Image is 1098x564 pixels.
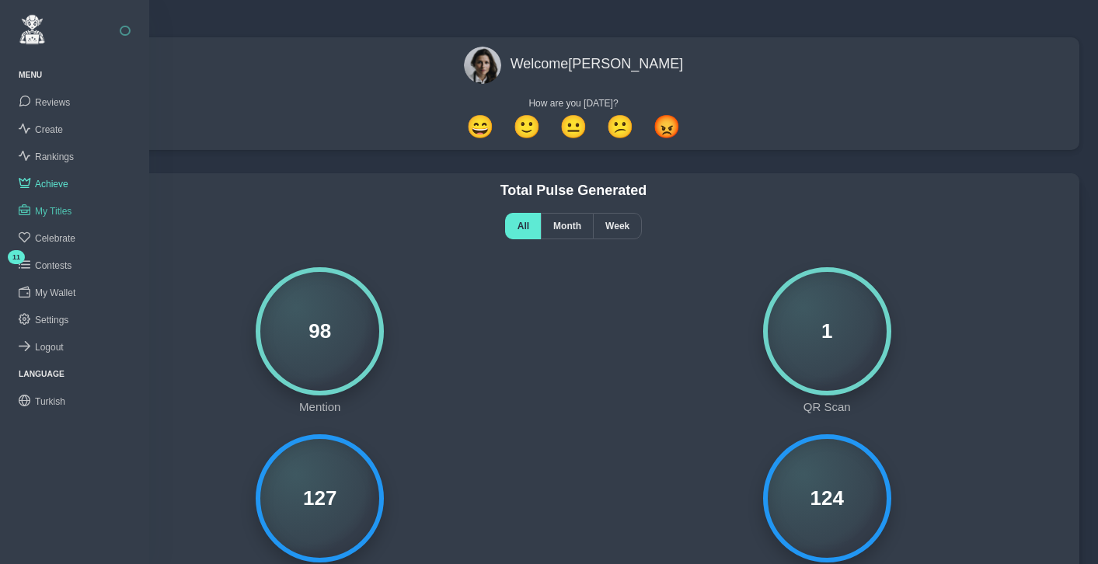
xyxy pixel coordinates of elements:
span: All [518,221,529,232]
div: QR Scan points 1 [763,267,891,395]
div: How are you [DATE]? [77,98,1070,109]
span: My Titles [35,206,71,217]
a: Menu [19,71,42,79]
span: Month [553,221,581,232]
div: Generate QR for reviews [763,267,891,413]
span: Week [605,221,629,232]
div: QR Scan [803,400,851,413]
span: Logout [35,342,64,353]
span: Celebrate [35,233,75,244]
button: Not great [604,113,636,141]
div: Mention points 98 [256,267,384,395]
div: Mention [299,400,340,413]
span: Reviews [35,97,70,108]
div: Catering Staff ... points 124 [763,434,891,562]
span: Create [35,124,63,135]
div: Week [593,213,642,239]
img: ReviewElf Logo [19,14,46,45]
span: Contests [35,260,71,271]
span: Rankings [35,151,74,162]
button: Angry [650,113,683,141]
button: Good [511,113,543,141]
h4: Welcome [PERSON_NAME] [511,56,684,73]
span: Turkish [35,396,65,407]
span: Settings [35,315,68,326]
h4: Total Pulse Generated [77,183,1070,200]
div: Month [541,213,593,239]
span: Achieve [35,179,68,190]
button: Great [464,113,497,141]
span: My Wallet [35,287,75,298]
div: All [505,213,541,239]
div: Non-Medical Services ... points 127 [256,434,384,562]
a: Language [19,370,64,378]
button: Okay [557,113,590,141]
img: avatar [464,47,501,84]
